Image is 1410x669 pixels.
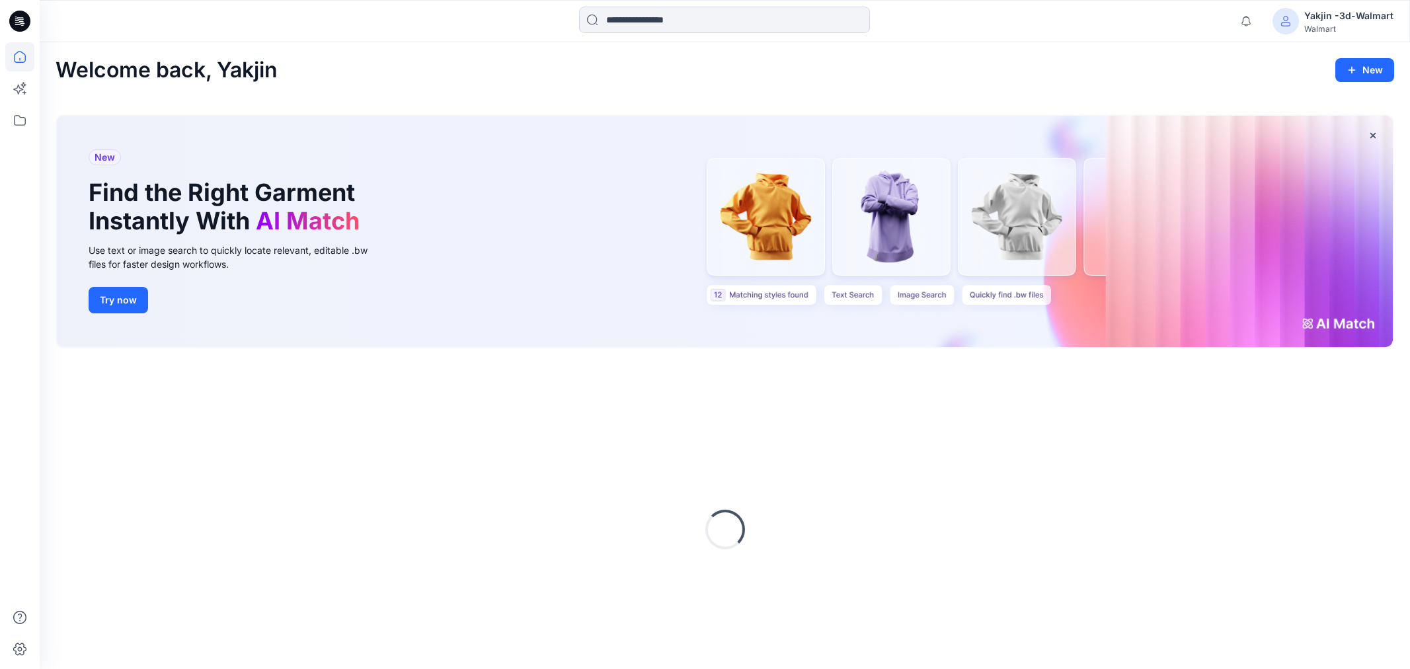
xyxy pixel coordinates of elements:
[1304,8,1393,24] div: Yakjin -3d-Walmart
[56,58,278,83] h2: Welcome back, Yakjin
[1280,16,1291,26] svg: avatar
[89,178,366,235] h1: Find the Right Garment Instantly With
[1335,58,1394,82] button: New
[1304,24,1393,34] div: Walmart
[95,149,115,165] span: New
[89,287,148,313] button: Try now
[256,206,360,235] span: AI Match
[89,243,386,271] div: Use text or image search to quickly locate relevant, editable .bw files for faster design workflows.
